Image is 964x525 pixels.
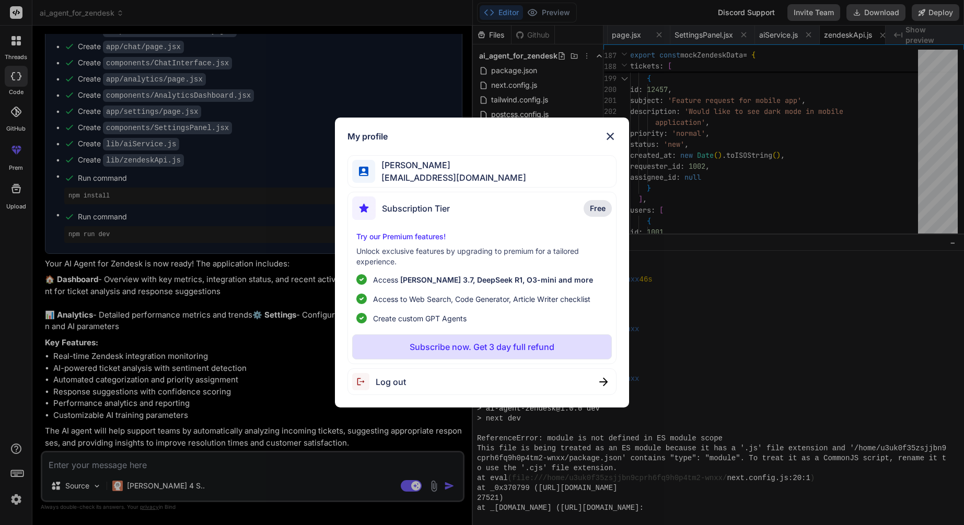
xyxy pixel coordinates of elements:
[400,275,593,284] span: [PERSON_NAME] 3.7, DeepSeek R1, O3-mini and more
[352,373,376,390] img: logout
[373,313,467,324] span: Create custom GPT Agents
[356,313,367,323] img: checklist
[590,203,606,214] span: Free
[375,159,526,171] span: [PERSON_NAME]
[352,196,376,220] img: subscription
[604,130,617,143] img: close
[599,378,608,386] img: close
[373,274,593,285] p: Access
[356,246,608,267] p: Unlock exclusive features by upgrading to premium for a tailored experience.
[359,167,369,177] img: profile
[356,274,367,285] img: checklist
[356,294,367,304] img: checklist
[410,341,554,353] p: Subscribe now. Get 3 day full refund
[352,334,612,359] button: Subscribe now. Get 3 day full refund
[375,171,526,184] span: [EMAIL_ADDRESS][DOMAIN_NAME]
[356,231,608,242] p: Try our Premium features!
[376,376,406,388] span: Log out
[373,294,590,305] span: Access to Web Search, Code Generator, Article Writer checklist
[382,202,450,215] span: Subscription Tier
[347,130,388,143] h1: My profile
